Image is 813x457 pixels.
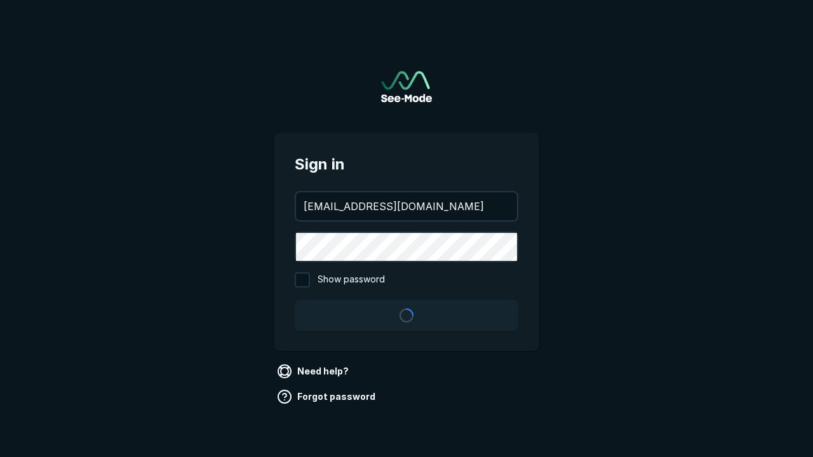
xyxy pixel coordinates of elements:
a: Forgot password [274,387,380,407]
span: Show password [318,272,385,288]
a: Go to sign in [381,71,432,102]
input: your@email.com [296,192,517,220]
a: Need help? [274,361,354,381]
img: See-Mode Logo [381,71,432,102]
span: Sign in [295,153,518,176]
